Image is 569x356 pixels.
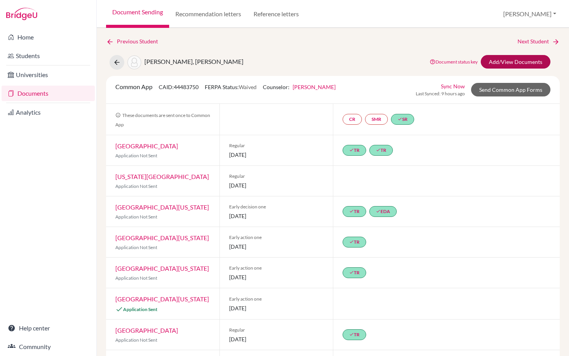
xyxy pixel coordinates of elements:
[2,105,95,120] a: Analytics
[2,320,95,336] a: Help center
[518,37,560,46] a: Next Student
[416,90,465,97] span: Last Synced: 9 hours ago
[115,327,178,334] a: [GEOGRAPHIC_DATA]
[365,114,388,125] a: SMR
[159,84,199,90] span: CAID: 44483750
[2,67,95,83] a: Universities
[115,153,157,158] span: Application Not Sent
[6,8,37,20] img: Bridge-U
[398,117,402,121] i: done
[391,114,414,125] a: doneSR
[343,145,366,156] a: doneTR
[343,206,366,217] a: doneTR
[349,209,354,213] i: done
[349,270,354,275] i: done
[115,295,209,303] a: [GEOGRAPHIC_DATA][US_STATE]
[229,234,324,241] span: Early action one
[229,142,324,149] span: Regular
[239,84,257,90] span: Waived
[106,37,164,46] a: Previous Student
[115,234,209,241] a: [GEOGRAPHIC_DATA][US_STATE]
[376,148,380,152] i: done
[481,55,550,69] a: Add/View Documents
[229,203,324,210] span: Early decision one
[205,84,257,90] span: FERPA Status:
[441,82,465,90] a: Sync Now
[115,214,157,220] span: Application Not Sent
[229,151,324,159] span: [DATE]
[376,209,380,213] i: done
[229,273,324,281] span: [DATE]
[229,327,324,334] span: Regular
[2,86,95,101] a: Documents
[229,296,324,303] span: Early action one
[115,337,157,343] span: Application Not Sent
[115,112,210,127] span: These documents are sent once to Common App
[229,265,324,272] span: Early action one
[2,48,95,64] a: Students
[115,183,157,189] span: Application Not Sent
[115,265,209,272] a: [GEOGRAPHIC_DATA][US_STATE]
[343,329,366,340] a: doneTR
[115,275,157,281] span: Application Not Sent
[349,239,354,244] i: done
[343,237,366,248] a: doneTR
[229,335,324,343] span: [DATE]
[115,173,209,180] a: [US_STATE][GEOGRAPHIC_DATA]
[144,58,243,65] span: [PERSON_NAME], [PERSON_NAME]
[349,332,354,337] i: done
[115,203,209,211] a: [GEOGRAPHIC_DATA][US_STATE]
[263,84,336,90] span: Counselor:
[115,244,157,250] span: Application Not Sent
[229,173,324,180] span: Regular
[229,181,324,189] span: [DATE]
[349,148,354,152] i: done
[115,142,178,150] a: [GEOGRAPHIC_DATA]
[471,83,550,96] a: Send Common App Forms
[343,114,362,125] a: CR
[229,304,324,312] span: [DATE]
[2,29,95,45] a: Home
[229,212,324,220] span: [DATE]
[500,7,560,21] button: [PERSON_NAME]
[343,267,366,278] a: doneTR
[115,83,153,90] span: Common App
[369,145,393,156] a: doneTR
[229,242,324,251] span: [DATE]
[430,59,478,65] a: Document status key
[369,206,397,217] a: doneEDA
[123,306,158,312] span: Application Sent
[2,339,95,354] a: Community
[293,84,336,90] a: [PERSON_NAME]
